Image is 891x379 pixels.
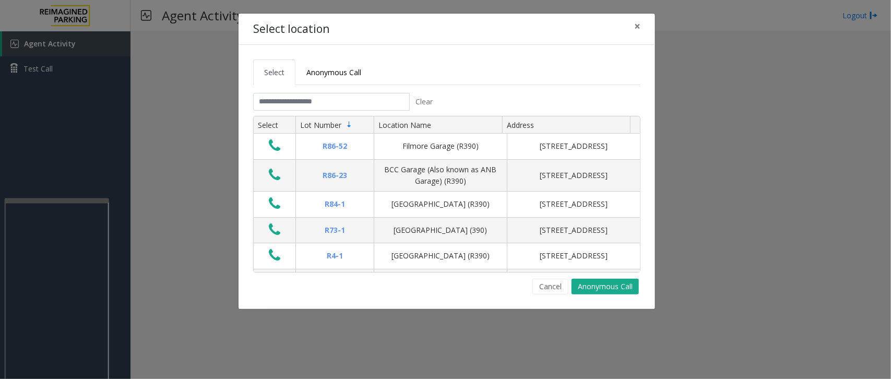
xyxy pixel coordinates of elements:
span: Select [264,67,284,77]
div: [STREET_ADDRESS] [514,140,634,152]
button: Anonymous Call [572,279,639,294]
span: Lot Number [300,120,341,130]
div: Filmore Garage (R390) [381,140,501,152]
div: [STREET_ADDRESS] [514,170,634,181]
th: Select [254,116,295,134]
span: × [634,19,640,33]
div: R86-23 [302,170,367,181]
div: BCC Garage (Also known as ANB Garage) (R390) [381,164,501,187]
div: R86-52 [302,140,367,152]
button: Cancel [532,279,568,294]
ul: Tabs [253,60,640,85]
div: [STREET_ADDRESS] [514,224,634,236]
span: Address [507,120,534,130]
span: Location Name [378,120,431,130]
button: Close [627,14,648,39]
div: Data table [254,116,640,272]
div: [STREET_ADDRESS] [514,250,634,262]
span: Anonymous Call [306,67,361,77]
div: R4-1 [302,250,367,262]
h4: Select location [253,21,329,38]
span: Sortable [345,121,353,129]
div: [GEOGRAPHIC_DATA] (390) [381,224,501,236]
button: Clear [410,93,439,111]
div: [STREET_ADDRESS] [514,198,634,210]
div: R84-1 [302,198,367,210]
div: [GEOGRAPHIC_DATA] (R390) [381,198,501,210]
div: R73-1 [302,224,367,236]
div: [GEOGRAPHIC_DATA] (R390) [381,250,501,262]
